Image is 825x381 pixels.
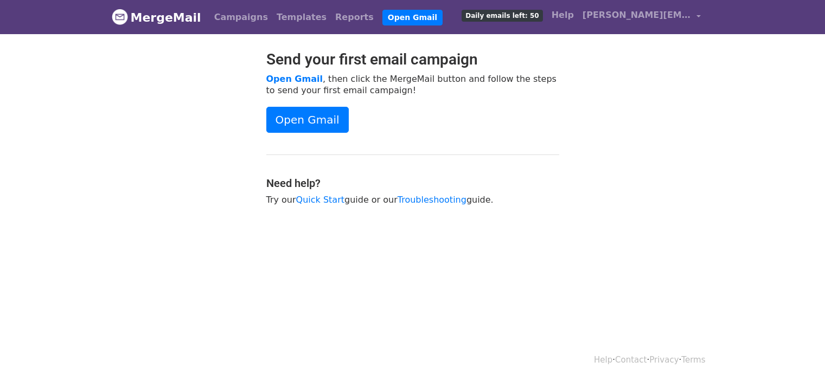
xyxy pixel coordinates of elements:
[210,7,272,28] a: Campaigns
[112,9,128,25] img: MergeMail logo
[112,6,201,29] a: MergeMail
[578,4,705,30] a: [PERSON_NAME][EMAIL_ADDRESS][PERSON_NAME][DOMAIN_NAME]
[547,4,578,26] a: Help
[266,74,323,84] a: Open Gmail
[296,195,344,205] a: Quick Start
[331,7,378,28] a: Reports
[583,9,691,22] span: [PERSON_NAME][EMAIL_ADDRESS][PERSON_NAME][DOMAIN_NAME]
[681,355,705,365] a: Terms
[266,50,559,69] h2: Send your first email campaign
[382,10,443,25] a: Open Gmail
[398,195,466,205] a: Troubleshooting
[266,107,349,133] a: Open Gmail
[266,177,559,190] h4: Need help?
[266,73,559,96] p: , then click the MergeMail button and follow the steps to send your first email campaign!
[457,4,547,26] a: Daily emails left: 50
[266,194,559,205] p: Try our guide or our guide.
[615,355,647,365] a: Contact
[462,10,542,22] span: Daily emails left: 50
[649,355,679,365] a: Privacy
[272,7,331,28] a: Templates
[594,355,612,365] a: Help
[771,329,825,381] iframe: Chat Widget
